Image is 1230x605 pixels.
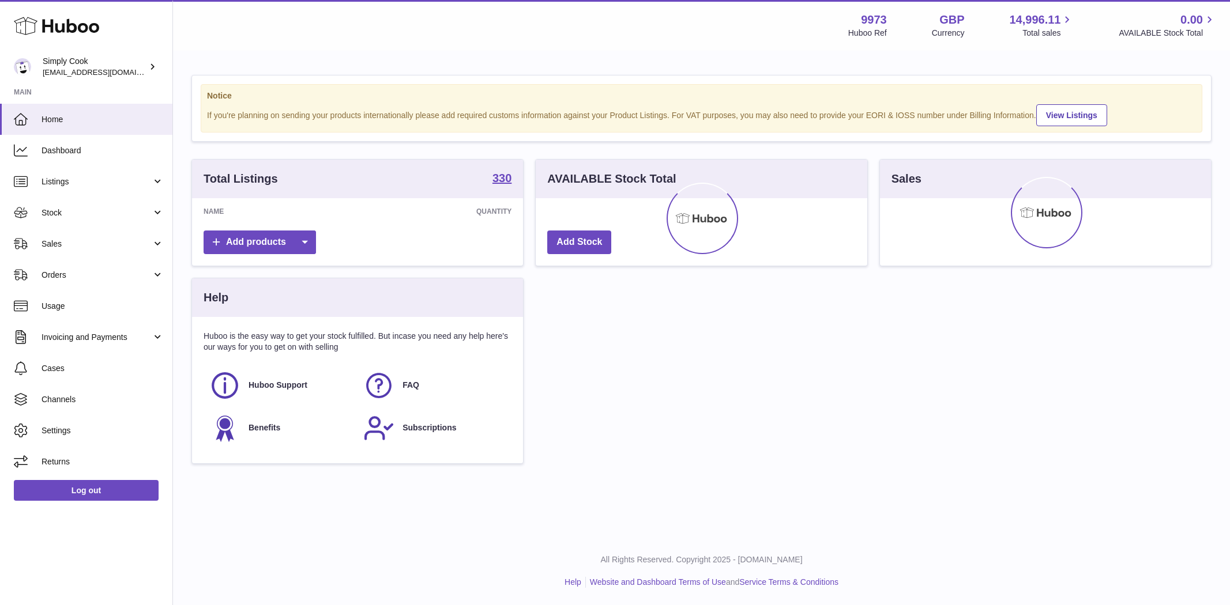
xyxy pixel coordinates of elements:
strong: 330 [492,172,511,184]
strong: GBP [939,12,964,28]
img: internalAdmin-9973@internal.huboo.com [14,58,31,75]
span: Listings [42,176,152,187]
h3: Help [204,290,228,305]
span: Dashboard [42,145,164,156]
div: Simply Cook [43,56,146,78]
span: Returns [42,456,164,467]
a: Add products [204,230,316,254]
span: FAQ [403,380,419,391]
a: Huboo Support [209,370,352,401]
span: 14,996.11 [1009,12,1060,28]
a: 0.00 AVAILABLE Stock Total [1119,12,1216,39]
span: AVAILABLE Stock Total [1119,28,1216,39]
span: Invoicing and Payments [42,332,152,343]
h3: Total Listings [204,171,278,187]
span: Cases [42,363,164,374]
span: Huboo Support [249,380,307,391]
span: Channels [42,394,164,405]
h3: AVAILABLE Stock Total [547,171,676,187]
span: Orders [42,270,152,281]
h3: Sales [892,171,921,187]
span: Benefits [249,422,280,433]
a: 14,996.11 Total sales [1009,12,1074,39]
strong: Notice [207,90,1196,101]
p: Huboo is the easy way to get your stock fulfilled. But incase you need any help here's our ways f... [204,331,511,353]
span: Home [42,114,164,125]
span: Settings [42,425,164,436]
div: If you're planning on sending your products internationally please add required customs informati... [207,103,1196,126]
a: Help [565,577,581,587]
a: Service Terms & Conditions [739,577,838,587]
div: Huboo Ref [848,28,887,39]
a: 330 [492,172,511,186]
a: View Listings [1036,104,1107,126]
span: Total sales [1022,28,1074,39]
a: FAQ [363,370,506,401]
span: Stock [42,207,152,218]
a: Website and Dashboard Terms of Use [590,577,726,587]
div: Currency [932,28,965,39]
a: Add Stock [547,230,611,254]
span: 0.00 [1180,12,1203,28]
strong: 9973 [861,12,887,28]
span: Sales [42,239,152,249]
a: Benefits [209,413,352,444]
span: Usage [42,301,164,312]
li: and [586,577,838,588]
th: Name [192,198,333,225]
a: Log out [14,480,159,501]
a: Subscriptions [363,413,506,444]
th: Quantity [333,198,523,225]
p: All Rights Reserved. Copyright 2025 - [DOMAIN_NAME] [182,554,1221,565]
span: [EMAIL_ADDRESS][DOMAIN_NAME] [43,67,170,77]
span: Subscriptions [403,422,456,433]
